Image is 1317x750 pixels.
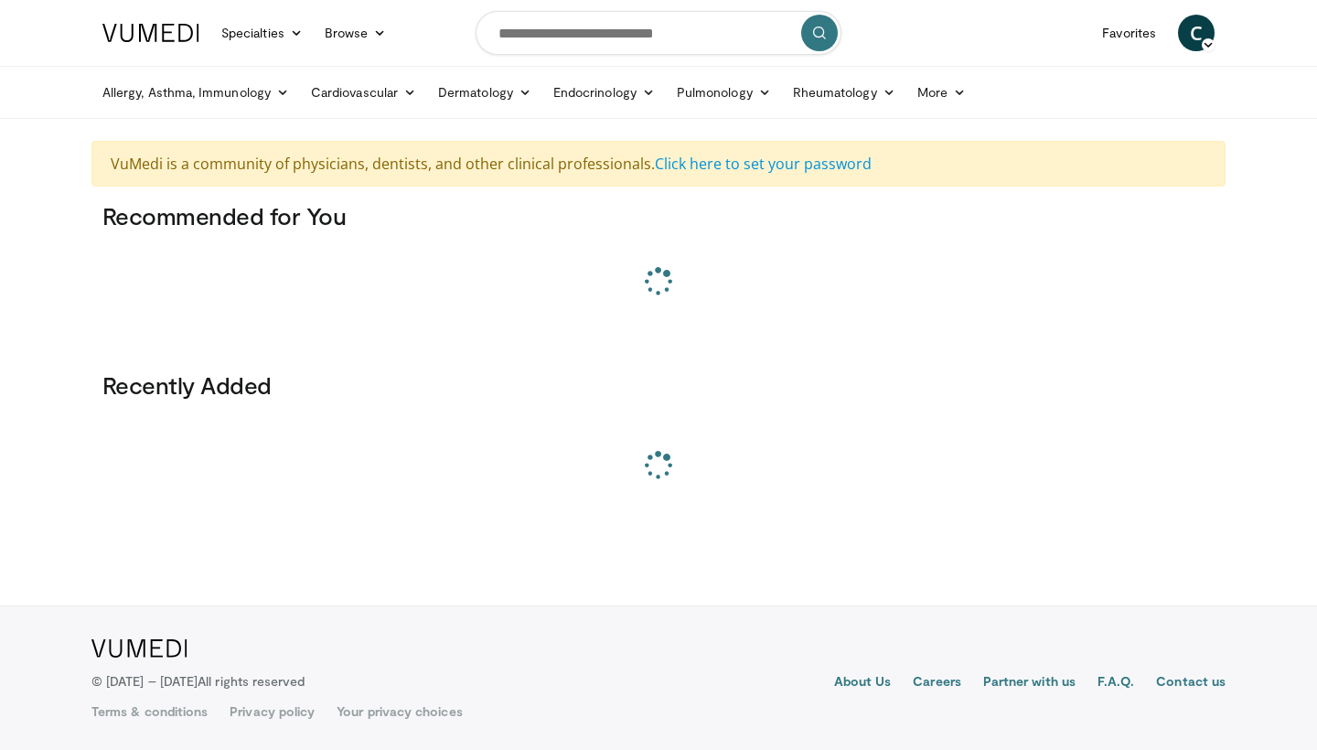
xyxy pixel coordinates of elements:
[210,15,314,51] a: Specialties
[91,702,208,721] a: Terms & conditions
[300,74,427,111] a: Cardiovascular
[427,74,542,111] a: Dermatology
[666,74,782,111] a: Pulmonology
[834,672,892,694] a: About Us
[913,672,961,694] a: Careers
[1097,672,1134,694] a: F.A.Q.
[906,74,977,111] a: More
[91,639,187,658] img: VuMedi Logo
[337,702,462,721] a: Your privacy choices
[230,702,315,721] a: Privacy policy
[1178,15,1215,51] a: C
[102,24,199,42] img: VuMedi Logo
[102,201,1215,230] h3: Recommended for You
[542,74,666,111] a: Endocrinology
[314,15,398,51] a: Browse
[91,74,300,111] a: Allergy, Asthma, Immunology
[655,154,872,174] a: Click here to set your password
[91,672,305,691] p: © [DATE] – [DATE]
[102,370,1215,400] h3: Recently Added
[476,11,841,55] input: Search topics, interventions
[198,673,305,689] span: All rights reserved
[91,141,1226,187] div: VuMedi is a community of physicians, dentists, and other clinical professionals.
[1091,15,1167,51] a: Favorites
[983,672,1076,694] a: Partner with us
[782,74,906,111] a: Rheumatology
[1156,672,1226,694] a: Contact us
